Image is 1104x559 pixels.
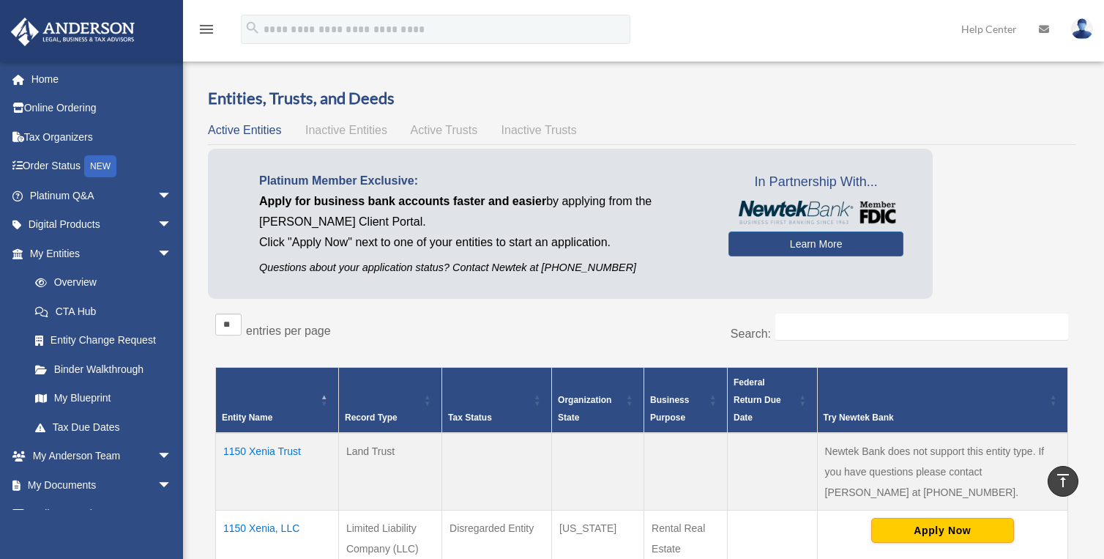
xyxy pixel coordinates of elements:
th: Entity Name: Activate to invert sorting [216,368,339,434]
a: CTA Hub [20,297,187,326]
a: My Documentsarrow_drop_down [10,470,194,500]
span: arrow_drop_down [157,210,187,240]
span: arrow_drop_down [157,181,187,211]
label: Search: [731,327,771,340]
th: Record Type: Activate to sort [338,368,441,434]
th: Business Purpose: Activate to sort [644,368,728,434]
span: Tax Status [448,412,492,423]
a: Digital Productsarrow_drop_down [10,210,194,240]
span: arrow_drop_down [157,470,187,500]
p: Questions about your application status? Contact Newtek at [PHONE_NUMBER] [259,259,706,277]
i: vertical_align_top [1054,472,1072,489]
span: Inactive Entities [305,124,387,136]
span: Record Type [345,412,398,423]
a: Tax Due Dates [20,412,187,442]
a: My Blueprint [20,384,187,413]
span: Entity Name [222,412,272,423]
a: Learn More [728,232,903,256]
a: Order StatusNEW [10,152,194,182]
span: Active Trusts [411,124,478,136]
td: Newtek Bank does not support this entity type. If you have questions please contact [PERSON_NAME]... [817,433,1067,511]
a: Online Ordering [10,94,194,123]
h3: Entities, Trusts, and Deeds [208,87,1075,110]
td: Land Trust [338,433,441,511]
img: NewtekBankLogoSM.png [736,201,896,224]
span: Inactive Trusts [501,124,577,136]
span: In Partnership With... [728,171,903,194]
img: Anderson Advisors Platinum Portal [7,18,139,46]
a: My Entitiesarrow_drop_down [10,239,187,268]
span: Organization State [558,395,611,423]
i: search [245,20,261,36]
p: by applying from the [PERSON_NAME] Client Portal. [259,191,706,232]
span: Active Entities [208,124,281,136]
span: Apply for business bank accounts faster and easier [259,195,546,207]
p: Platinum Member Exclusive: [259,171,706,191]
p: Click "Apply Now" next to one of your entities to start an application. [259,232,706,253]
th: Tax Status: Activate to sort [442,368,552,434]
a: Entity Change Request [20,326,187,355]
th: Federal Return Due Date: Activate to sort [728,368,818,434]
th: Organization State: Activate to sort [552,368,644,434]
span: arrow_drop_down [157,239,187,269]
a: My Anderson Teamarrow_drop_down [10,442,194,471]
div: NEW [84,155,116,177]
a: menu [198,26,215,38]
img: User Pic [1071,18,1093,40]
a: Binder Walkthrough [20,355,187,384]
span: arrow_drop_down [157,500,187,530]
a: vertical_align_top [1048,466,1078,497]
label: entries per page [246,325,331,337]
i: menu [198,21,215,38]
a: Overview [20,268,179,297]
th: Try Newtek Bank : Activate to sort [817,368,1067,434]
td: 1150 Xenia Trust [216,433,339,511]
span: Business Purpose [650,395,689,423]
div: Try Newtek Bank [824,409,1045,426]
button: Apply Now [871,518,1014,543]
span: arrow_drop_down [157,442,187,472]
a: Platinum Q&Aarrow_drop_down [10,181,194,210]
a: Online Learningarrow_drop_down [10,500,194,529]
a: Tax Organizers [10,122,194,152]
span: Federal Return Due Date [734,377,781,423]
a: Home [10,64,194,94]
